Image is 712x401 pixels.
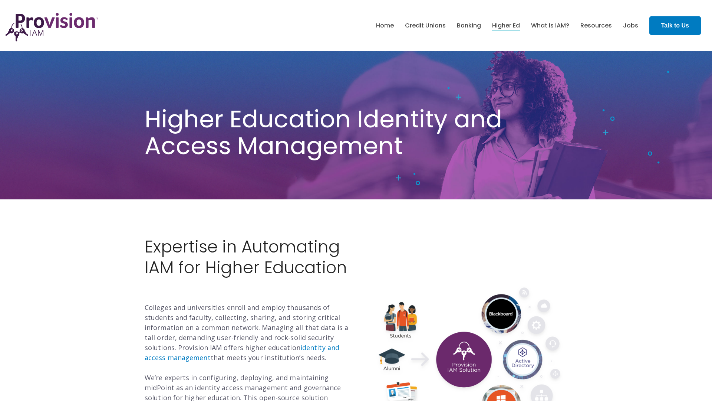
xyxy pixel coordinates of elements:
[370,14,644,38] nav: menu
[531,19,569,32] a: What is IAM?
[376,19,394,32] a: Home
[623,19,638,32] a: Jobs
[405,19,446,32] a: Credit Unions
[661,22,689,29] strong: Talk to Us
[145,343,339,362] a: identity and access management
[6,13,98,42] img: ProvisionIAM-Logo-Purple
[457,19,481,32] a: Banking
[492,19,520,32] a: Higher Ed
[649,16,701,35] a: Talk to Us
[145,102,502,163] span: Higher Education Identity and Access Management
[580,19,612,32] a: Resources
[145,237,350,299] h2: Expertise in Automating IAM for Higher Education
